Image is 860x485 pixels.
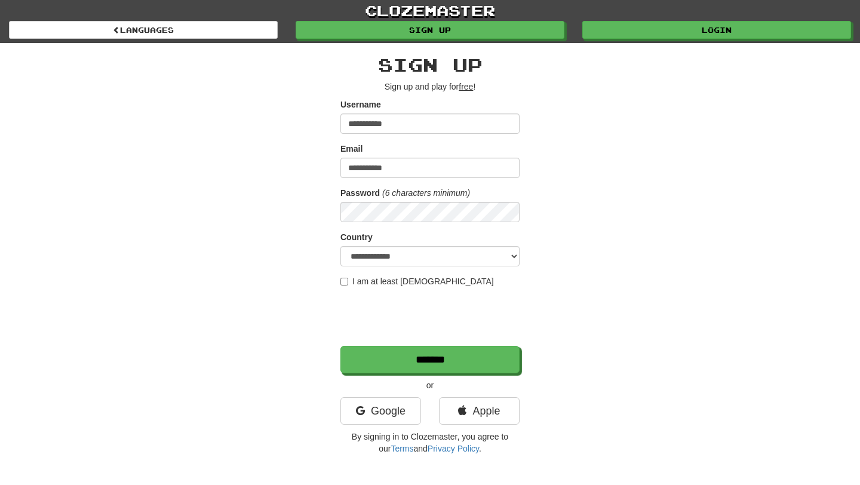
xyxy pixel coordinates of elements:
[340,231,373,243] label: Country
[9,21,278,39] a: Languages
[340,55,520,75] h2: Sign up
[340,431,520,455] p: By signing in to Clozemaster, you agree to our and .
[459,82,473,91] u: free
[382,188,470,198] em: (6 characters minimum)
[340,275,494,287] label: I am at least [DEMOGRAPHIC_DATA]
[340,187,380,199] label: Password
[340,379,520,391] p: or
[340,81,520,93] p: Sign up and play for !
[340,99,381,110] label: Username
[340,397,421,425] a: Google
[340,293,522,340] iframe: reCAPTCHA
[296,21,564,39] a: Sign up
[340,143,363,155] label: Email
[439,397,520,425] a: Apple
[582,21,851,39] a: Login
[340,278,348,286] input: I am at least [DEMOGRAPHIC_DATA]
[428,444,479,453] a: Privacy Policy
[391,444,413,453] a: Terms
